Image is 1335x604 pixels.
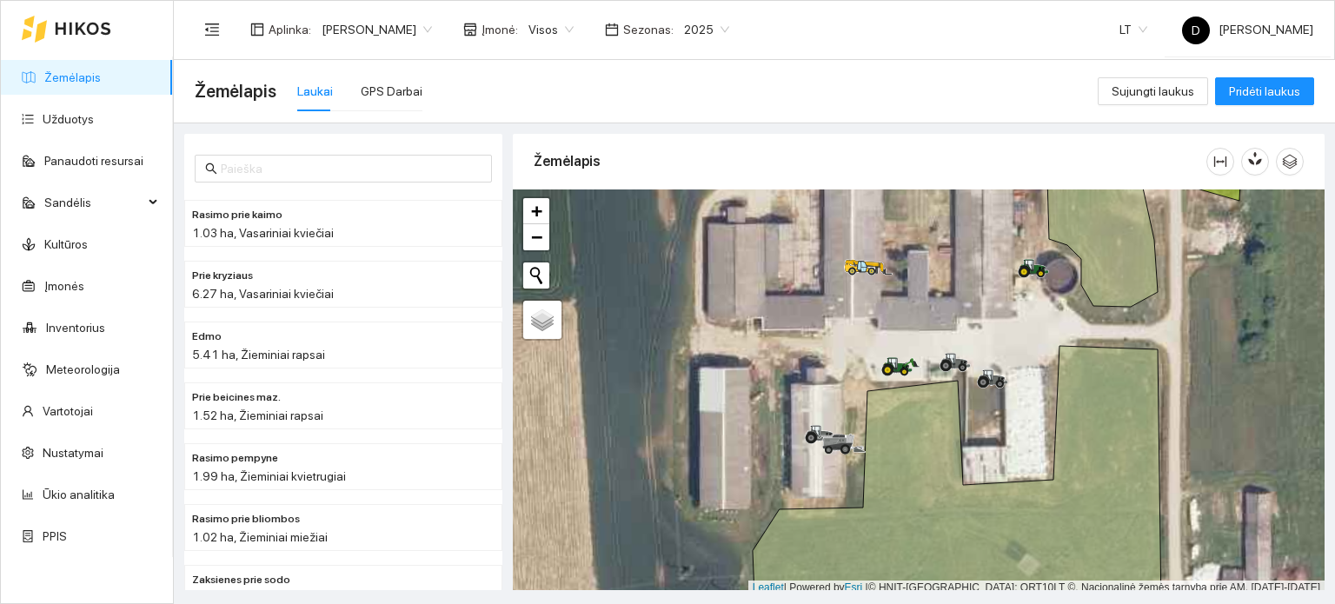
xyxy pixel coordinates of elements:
[192,511,300,528] span: Rasimo prie bliombos
[44,154,143,168] a: Panaudoti resursai
[605,23,619,37] span: calendar
[192,572,290,588] span: Zaksienes prie sodo
[1192,17,1200,44] span: D
[192,530,328,544] span: 1.02 ha, Žieminiai miežiai
[46,362,120,376] a: Meteorologija
[845,581,863,594] a: Esri
[1207,155,1233,169] span: column-width
[1112,82,1194,101] span: Sujungti laukus
[221,159,482,178] input: Paieška
[623,20,674,39] span: Sezonas :
[192,469,346,483] span: 1.99 ha, Žieminiai kvietrugiai
[269,20,311,39] span: Aplinka :
[192,389,281,406] span: Prie beicines maz.
[1206,148,1234,176] button: column-width
[195,77,276,105] span: Žemėlapis
[531,200,542,222] span: +
[43,529,67,543] a: PPIS
[250,23,264,37] span: layout
[463,23,477,37] span: shop
[1182,23,1313,37] span: [PERSON_NAME]
[192,329,222,345] span: Edmo
[192,226,334,240] span: 1.03 ha, Vasariniai kviečiai
[684,17,729,43] span: 2025
[43,112,94,126] a: Užduotys
[44,237,88,251] a: Kultūros
[753,581,784,594] a: Leaflet
[322,17,432,43] span: Dovydas Baršauskas
[1119,17,1147,43] span: LT
[1098,84,1208,98] a: Sujungti laukus
[528,17,574,43] span: Visos
[1098,77,1208,105] button: Sujungti laukus
[361,82,422,101] div: GPS Darbai
[523,198,549,224] a: Zoom in
[204,22,220,37] span: menu-fold
[523,262,549,289] button: Initiate a new search
[46,321,105,335] a: Inventorius
[192,408,323,422] span: 1.52 ha, Žieminiai rapsai
[1215,77,1314,105] button: Pridėti laukus
[192,207,282,223] span: Rasimo prie kaimo
[297,82,333,101] div: Laukai
[534,136,1206,186] div: Žemėlapis
[205,163,217,175] span: search
[44,185,143,220] span: Sandėlis
[523,301,561,339] a: Layers
[1229,82,1300,101] span: Pridėti laukus
[43,446,103,460] a: Nustatymai
[482,20,518,39] span: Įmonė :
[44,279,84,293] a: Įmonės
[43,488,115,501] a: Ūkio analitika
[531,226,542,248] span: −
[192,287,334,301] span: 6.27 ha, Vasariniai kviečiai
[192,450,278,467] span: Rasimo pempyne
[866,581,868,594] span: |
[748,581,1325,595] div: | Powered by © HNIT-[GEOGRAPHIC_DATA]; ORT10LT ©, Nacionalinė žemės tarnyba prie AM, [DATE]-[DATE]
[195,12,229,47] button: menu-fold
[43,404,93,418] a: Vartotojai
[523,224,549,250] a: Zoom out
[192,268,253,284] span: Prie kryziaus
[1215,84,1314,98] a: Pridėti laukus
[192,348,325,362] span: 5.41 ha, Žieminiai rapsai
[44,70,101,84] a: Žemėlapis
